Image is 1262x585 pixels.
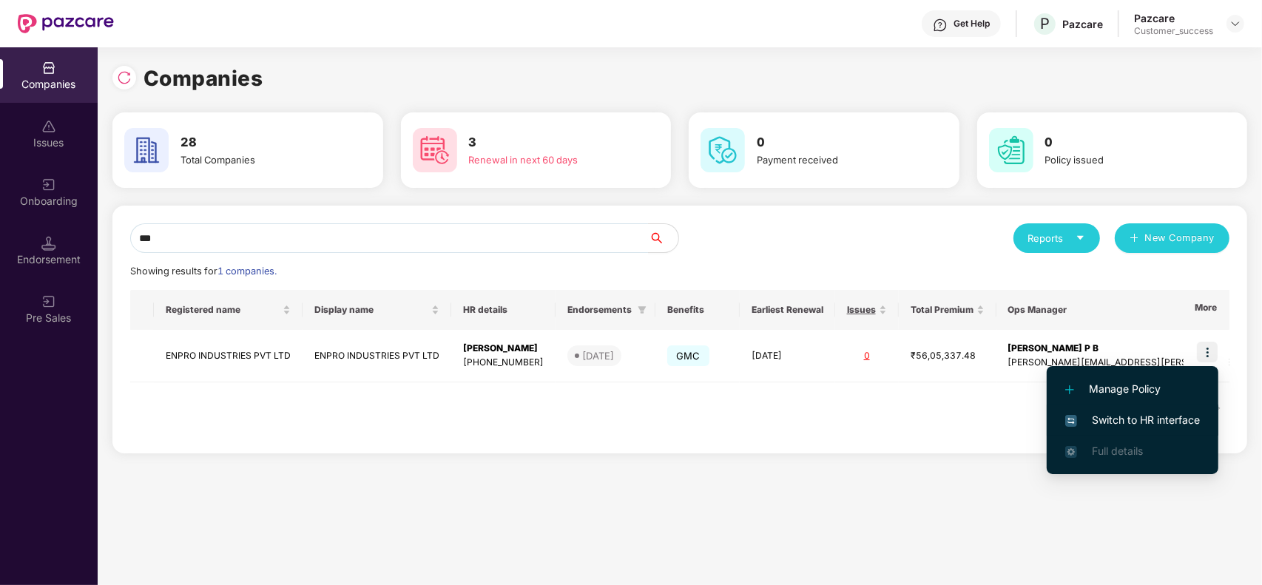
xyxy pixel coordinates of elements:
[638,305,647,314] span: filter
[667,345,709,366] span: GMC
[1065,381,1200,397] span: Manage Policy
[911,349,985,363] div: ₹56,05,337.48
[655,290,740,330] th: Benefits
[757,152,917,167] div: Payment received
[847,304,876,316] span: Issues
[1045,152,1206,167] div: Policy issued
[41,236,56,251] img: svg+xml;base64,PHN2ZyB3aWR0aD0iMTQuNSIgaGVpZ2h0PSIxNC41IiB2aWV3Qm94PSIwIDAgMTYgMTYiIGZpbGw9Im5vbm...
[648,223,679,253] button: search
[911,304,974,316] span: Total Premium
[847,349,887,363] div: 0
[635,301,649,319] span: filter
[41,177,56,192] img: svg+xml;base64,PHN2ZyB3aWR0aD0iMjAiIGhlaWdodD0iMjAiIHZpZXdCb3g9IjAgMCAyMCAyMCIgZmlsbD0ibm9uZSIgeG...
[469,133,630,152] h3: 3
[757,133,917,152] h3: 0
[117,70,132,85] img: svg+xml;base64,PHN2ZyBpZD0iUmVsb2FkLTMyeDMyIiB4bWxucz0iaHR0cDovL3d3dy53My5vcmcvMjAwMC9zdmciIHdpZH...
[303,330,451,382] td: ENPRO INDUSTRIES PVT LTD
[1130,233,1139,245] span: plus
[1065,412,1200,428] span: Switch to HR interface
[463,342,544,356] div: [PERSON_NAME]
[451,290,556,330] th: HR details
[180,133,341,152] h3: 28
[1062,17,1103,31] div: Pazcare
[469,152,630,167] div: Renewal in next 60 days
[1134,11,1213,25] div: Pazcare
[701,128,745,172] img: svg+xml;base64,PHN2ZyB4bWxucz0iaHR0cDovL3d3dy53My5vcmcvMjAwMC9zdmciIHdpZHRoPSI2MCIgaGVpZ2h0PSI2MC...
[1145,231,1215,246] span: New Company
[1076,233,1085,243] span: caret-down
[1065,415,1077,427] img: svg+xml;base64,PHN2ZyB4bWxucz0iaHR0cDovL3d3dy53My5vcmcvMjAwMC9zdmciIHdpZHRoPSIxNiIgaGVpZ2h0PSIxNi...
[567,304,632,316] span: Endorsements
[314,304,428,316] span: Display name
[740,290,835,330] th: Earliest Renewal
[130,266,277,277] span: Showing results for
[1115,223,1229,253] button: plusNew Company
[166,304,280,316] span: Registered name
[1040,15,1050,33] span: P
[740,330,835,382] td: [DATE]
[413,128,457,172] img: svg+xml;base64,PHN2ZyB4bWxucz0iaHR0cDovL3d3dy53My5vcmcvMjAwMC9zdmciIHdpZHRoPSI2MCIgaGVpZ2h0PSI2MC...
[954,18,990,30] div: Get Help
[41,294,56,309] img: svg+xml;base64,PHN2ZyB3aWR0aD0iMjAiIGhlaWdodD0iMjAiIHZpZXdCb3g9IjAgMCAyMCAyMCIgZmlsbD0ibm9uZSIgeG...
[1028,231,1085,246] div: Reports
[933,18,948,33] img: svg+xml;base64,PHN2ZyBpZD0iSGVscC0zMngzMiIgeG1sbnM9Imh0dHA6Ly93d3cudzMub3JnLzIwMDAvc3ZnIiB3aWR0aD...
[1197,342,1218,362] img: icon
[1092,444,1143,457] span: Full details
[144,62,263,95] h1: Companies
[124,128,169,172] img: svg+xml;base64,PHN2ZyB4bWxucz0iaHR0cDovL3d3dy53My5vcmcvMjAwMC9zdmciIHdpZHRoPSI2MCIgaGVpZ2h0PSI2MC...
[180,152,341,167] div: Total Companies
[899,290,996,330] th: Total Premium
[1134,25,1213,37] div: Customer_success
[1045,133,1206,152] h3: 0
[1184,290,1229,330] th: More
[41,119,56,134] img: svg+xml;base64,PHN2ZyBpZD0iSXNzdWVzX2Rpc2FibGVkIiB4bWxucz0iaHR0cDovL3d3dy53My5vcmcvMjAwMC9zdmciIH...
[154,290,303,330] th: Registered name
[154,330,303,382] td: ENPRO INDUSTRIES PVT LTD
[582,348,614,363] div: [DATE]
[1065,446,1077,458] img: svg+xml;base64,PHN2ZyB4bWxucz0iaHR0cDovL3d3dy53My5vcmcvMjAwMC9zdmciIHdpZHRoPSIxNi4zNjMiIGhlaWdodD...
[835,290,899,330] th: Issues
[648,232,678,244] span: search
[463,356,544,370] div: [PHONE_NUMBER]
[989,128,1033,172] img: svg+xml;base64,PHN2ZyB4bWxucz0iaHR0cDovL3d3dy53My5vcmcvMjAwMC9zdmciIHdpZHRoPSI2MCIgaGVpZ2h0PSI2MC...
[1065,385,1074,394] img: svg+xml;base64,PHN2ZyB4bWxucz0iaHR0cDovL3d3dy53My5vcmcvMjAwMC9zdmciIHdpZHRoPSIxMi4yMDEiIGhlaWdodD...
[217,266,277,277] span: 1 companies.
[41,61,56,75] img: svg+xml;base64,PHN2ZyBpZD0iQ29tcGFuaWVzIiB4bWxucz0iaHR0cDovL3d3dy53My5vcmcvMjAwMC9zdmciIHdpZHRoPS...
[303,290,451,330] th: Display name
[1229,18,1241,30] img: svg+xml;base64,PHN2ZyBpZD0iRHJvcGRvd24tMzJ4MzIiIHhtbG5zPSJodHRwOi8vd3d3LnczLm9yZy8yMDAwL3N2ZyIgd2...
[18,14,114,33] img: New Pazcare Logo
